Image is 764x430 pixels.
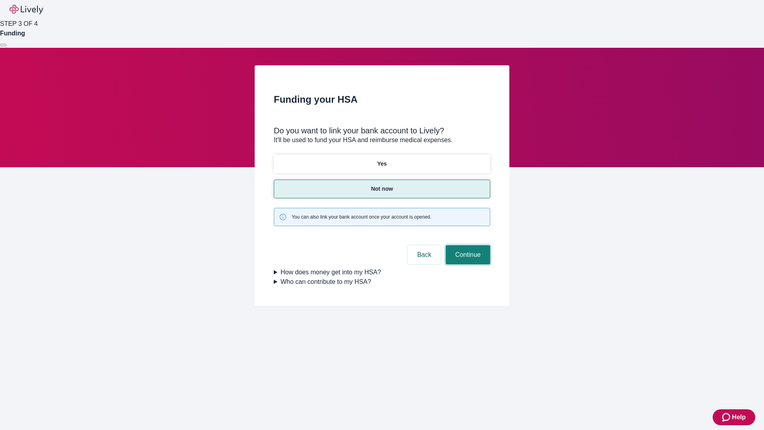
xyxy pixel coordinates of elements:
h2: Funding your HSA [274,92,490,107]
button: Zendesk support iconHelp [713,409,755,425]
img: Lively [10,5,43,14]
button: Not now [274,180,490,198]
button: Yes [274,154,490,173]
button: Back [407,245,441,264]
span: You can also link your bank account once your account is opened. [292,213,431,221]
span: Help [732,412,746,422]
summary: Who can contribute to my HSA? [274,277,490,287]
p: Yes [377,160,387,168]
div: Do you want to link your bank account to Lively? [274,126,490,135]
p: It'll be used to fund your HSA and reimburse medical expenses. [274,135,490,145]
p: Not now [371,185,393,193]
svg: Zendesk support icon [722,412,732,422]
button: Continue [446,245,490,264]
summary: How does money get into my HSA? [274,268,490,277]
